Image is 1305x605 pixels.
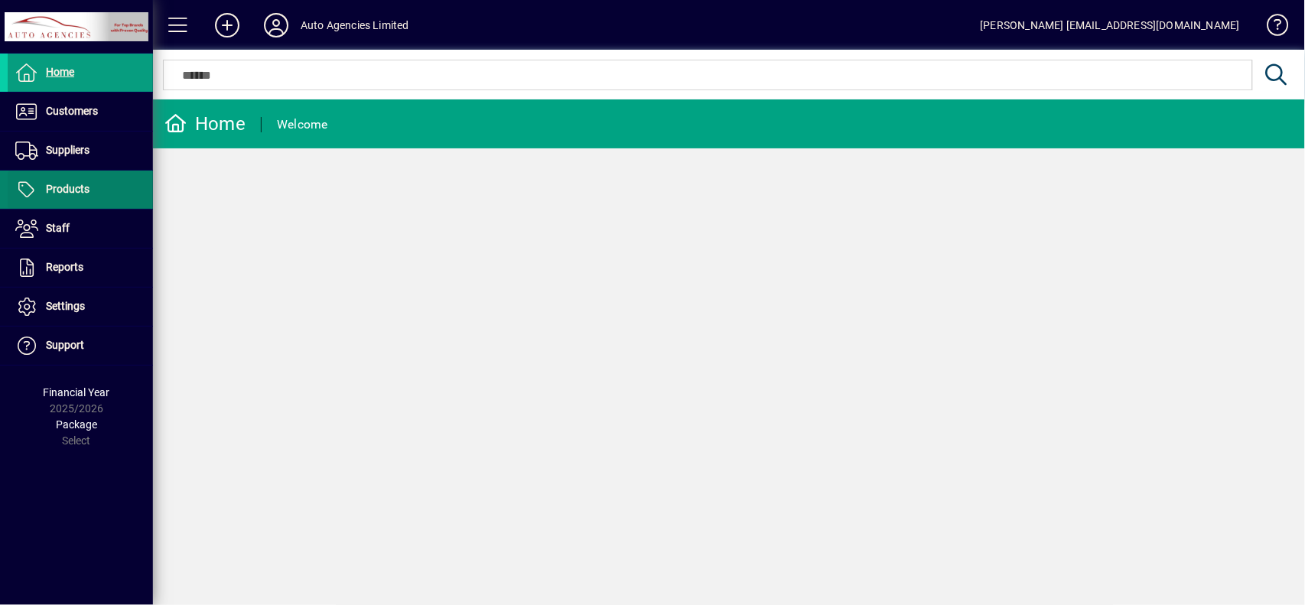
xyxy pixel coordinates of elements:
[46,261,83,273] span: Reports
[981,13,1240,37] div: [PERSON_NAME] [EMAIL_ADDRESS][DOMAIN_NAME]
[203,11,252,39] button: Add
[46,222,70,234] span: Staff
[8,171,153,209] a: Products
[252,11,301,39] button: Profile
[277,112,328,137] div: Welcome
[8,327,153,365] a: Support
[46,66,74,78] span: Home
[8,132,153,170] a: Suppliers
[8,288,153,326] a: Settings
[8,210,153,248] a: Staff
[56,418,97,431] span: Package
[44,386,110,398] span: Financial Year
[8,93,153,131] a: Customers
[301,13,409,37] div: Auto Agencies Limited
[1255,3,1286,53] a: Knowledge Base
[46,105,98,117] span: Customers
[8,249,153,287] a: Reports
[46,300,85,312] span: Settings
[46,183,89,195] span: Products
[46,144,89,156] span: Suppliers
[46,339,84,351] span: Support
[164,112,246,136] div: Home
